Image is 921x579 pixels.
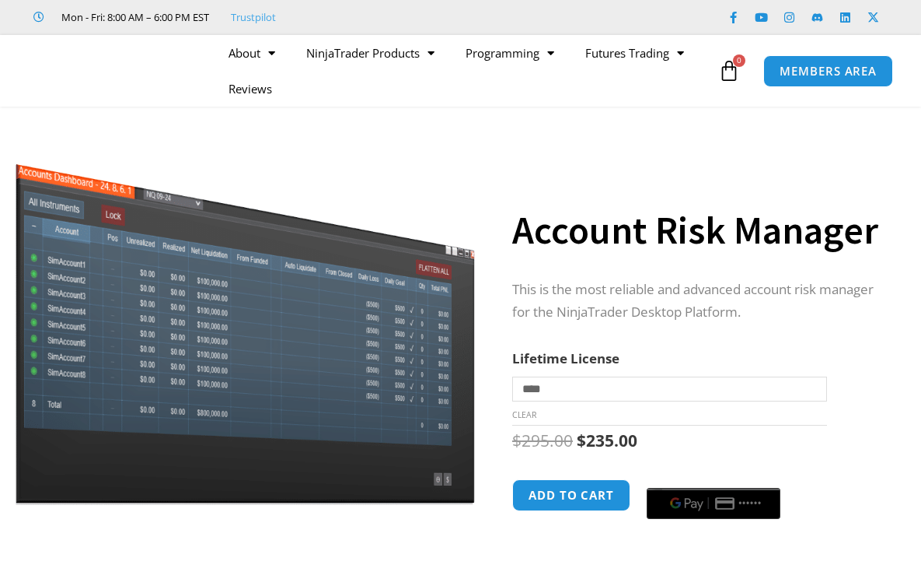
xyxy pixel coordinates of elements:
a: Programming [450,35,570,71]
a: About [213,35,291,71]
a: Clear options [512,409,536,420]
span: MEMBERS AREA [780,65,877,77]
span: Mon - Fri: 8:00 AM – 6:00 PM EST [58,8,209,26]
iframe: Secure payment input frame [644,477,783,479]
a: Trustpilot [231,8,276,26]
img: Screenshot 2024-08-26 15462845454 [12,134,478,505]
a: Futures Trading [570,35,699,71]
text: •••••• [738,498,762,509]
bdi: 235.00 [577,430,637,451]
button: Buy with GPay [647,488,780,519]
img: LogoAI | Affordable Indicators – NinjaTrader [28,43,195,99]
a: NinjaTrader Products [291,35,450,71]
nav: Menu [213,35,714,107]
a: Reviews [213,71,288,107]
label: Lifetime License [512,349,619,367]
span: $ [577,430,586,451]
p: This is the most reliable and advanced account risk manager for the NinjaTrader Desktop Platform. [512,279,882,324]
button: Add to cart [512,479,630,511]
bdi: 295.00 [512,430,573,451]
a: MEMBERS AREA [763,55,893,87]
h1: Account Risk Manager [512,203,882,258]
span: $ [512,430,522,451]
a: 0 [695,48,763,93]
span: 0 [733,54,745,67]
